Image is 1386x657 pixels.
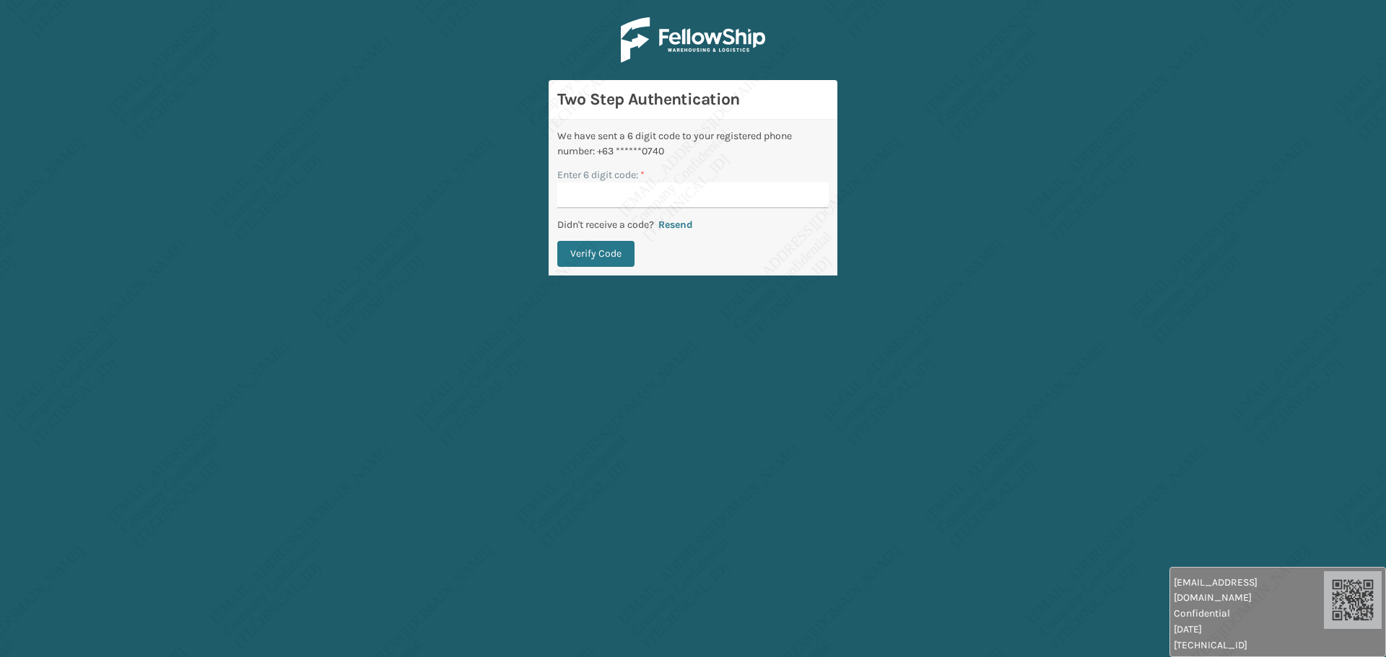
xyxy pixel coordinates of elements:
[557,128,829,159] div: We have sent a 6 digit code to your registered phone number: +63 ******0740
[1174,638,1324,653] span: [TECHNICAL_ID]
[557,167,645,182] label: Enter 6 digit code:
[557,241,635,267] button: Verify Code
[557,89,829,110] h3: Two Step Authentication
[1174,575,1324,605] span: [EMAIL_ADDRESS][DOMAIN_NAME]
[1174,622,1324,637] span: [DATE]
[621,17,765,63] img: Logo
[1174,606,1324,621] span: Confidential
[654,219,697,232] button: Resend
[557,217,654,232] p: Didn't receive a code?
